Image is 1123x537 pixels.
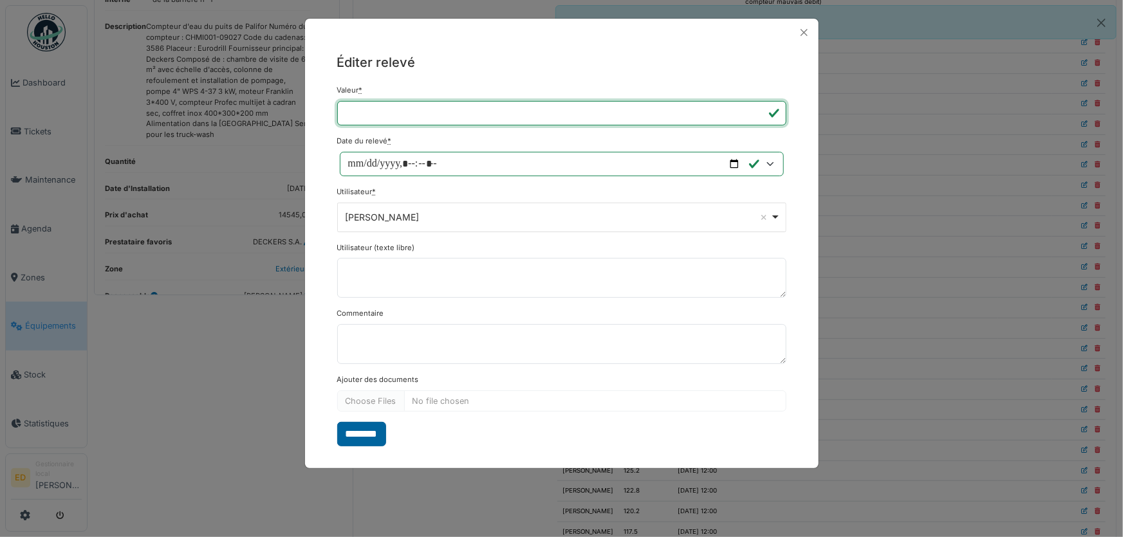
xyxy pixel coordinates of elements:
div: [PERSON_NAME] [345,210,770,224]
label: Ajouter des documents [337,374,419,385]
abbr: Requis [373,187,376,196]
abbr: Requis [359,86,363,95]
label: Utilisateur [337,187,376,197]
label: Date du relevé [337,136,392,147]
button: Remove item: '17245' [757,211,770,224]
abbr: Requis [388,136,392,145]
label: Commentaire [337,308,384,319]
label: Utilisateur (texte libre) [337,242,415,253]
label: Valeur [337,85,363,96]
button: Close [795,24,813,41]
h5: Éditer relevé [337,53,786,72]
